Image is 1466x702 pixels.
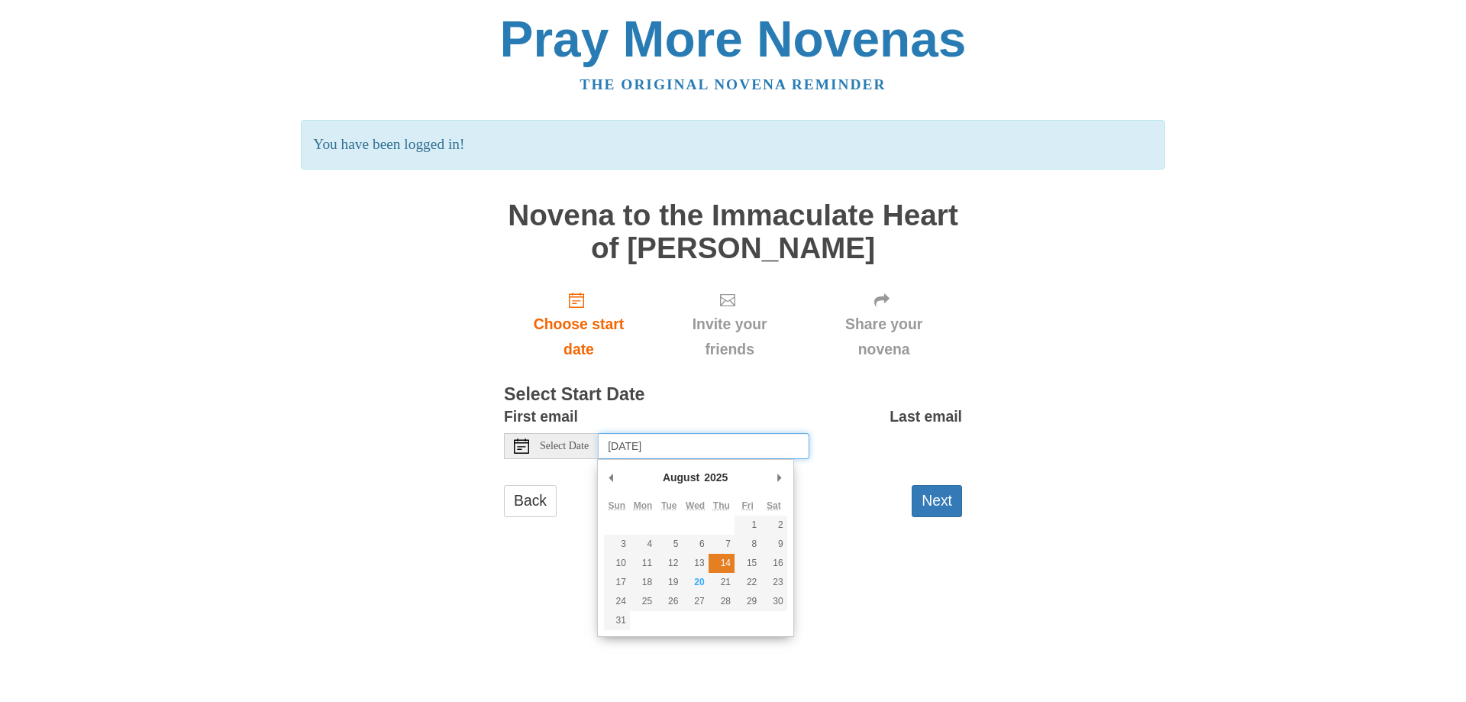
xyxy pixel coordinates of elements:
button: 9 [760,535,786,554]
button: 6 [682,535,708,554]
abbr: Wednesday [686,500,705,511]
button: 19 [656,573,682,592]
button: 22 [735,573,760,592]
button: 27 [682,592,708,611]
div: Click "Next" to confirm your start date first. [806,280,962,370]
button: 1 [735,516,760,535]
button: Next Month [772,466,787,489]
button: 2 [760,516,786,535]
div: Click "Next" to confirm your start date first. [654,280,806,370]
abbr: Sunday [608,500,625,511]
button: 10 [604,554,630,573]
div: 2025 [702,466,730,489]
button: 28 [709,592,735,611]
a: Pray More Novenas [500,11,967,67]
abbr: Thursday [713,500,730,511]
button: 30 [760,592,786,611]
h3: Select Start Date [504,385,962,405]
button: 15 [735,554,760,573]
div: August [660,466,702,489]
input: Use the arrow keys to pick a date [599,433,809,459]
span: Invite your friends [669,312,790,362]
button: 18 [630,573,656,592]
button: Next [912,485,962,516]
label: First email [504,404,578,429]
p: You have been logged in! [301,120,1164,170]
button: 3 [604,535,630,554]
a: Choose start date [504,280,654,370]
label: Last email [890,404,962,429]
button: 16 [760,554,786,573]
button: 29 [735,592,760,611]
a: Back [504,485,557,516]
button: 5 [656,535,682,554]
abbr: Friday [741,500,753,511]
abbr: Tuesday [661,500,676,511]
button: 11 [630,554,656,573]
a: The original novena reminder [580,76,886,92]
button: 17 [604,573,630,592]
button: 31 [604,611,630,630]
span: Share your novena [821,312,947,362]
button: 8 [735,535,760,554]
button: Previous Month [604,466,619,489]
button: 4 [630,535,656,554]
span: Choose start date [519,312,638,362]
button: 23 [760,573,786,592]
button: 25 [630,592,656,611]
button: 21 [709,573,735,592]
span: Select Date [540,441,589,451]
abbr: Monday [634,500,653,511]
button: 7 [709,535,735,554]
h1: Novena to the Immaculate Heart of [PERSON_NAME] [504,199,962,264]
button: 20 [682,573,708,592]
button: 14 [709,554,735,573]
button: 12 [656,554,682,573]
abbr: Saturday [767,500,781,511]
button: 13 [682,554,708,573]
button: 24 [604,592,630,611]
button: 26 [656,592,682,611]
